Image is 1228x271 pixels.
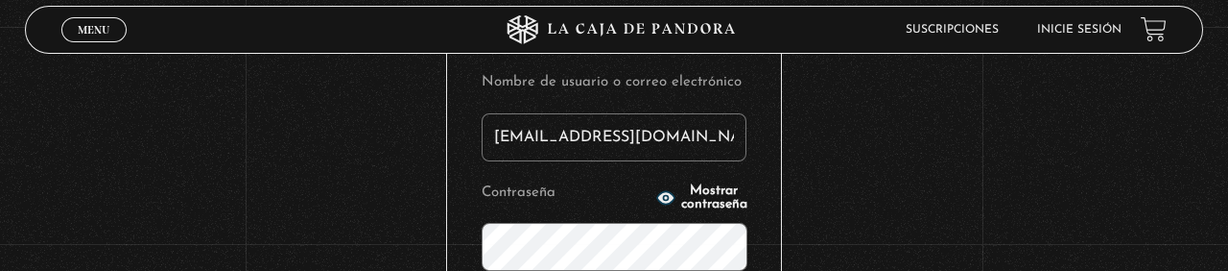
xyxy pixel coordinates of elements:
[78,24,109,36] span: Menu
[1037,24,1122,36] a: Inicie sesión
[72,39,117,53] span: Cerrar
[482,179,650,209] label: Contraseña
[906,24,999,36] a: Suscripciones
[681,185,747,211] span: Mostrar contraseña
[482,68,746,98] label: Nombre de usuario o correo electrónico
[1141,16,1167,42] a: View your shopping cart
[656,185,747,211] button: Mostrar contraseña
